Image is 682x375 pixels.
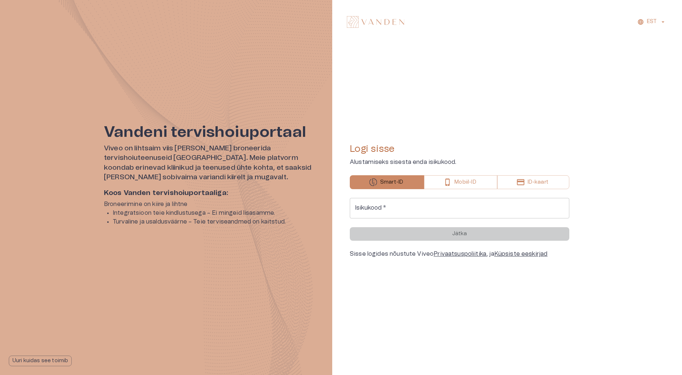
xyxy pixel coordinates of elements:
button: EST [636,16,667,27]
button: ID-kaart [497,175,569,189]
p: EST [647,18,657,26]
iframe: Help widget launcher [625,342,682,362]
p: ID-kaart [528,179,548,186]
p: Smart-ID [380,179,403,186]
button: Mobiil-ID [424,175,497,189]
a: Küpsiste eeskirjad [494,251,548,257]
button: Smart-ID [350,175,424,189]
p: Uuri kuidas see toimib [12,357,68,365]
a: Privaatsuspoliitika [434,251,486,257]
button: Uuri kuidas see toimib [9,356,72,366]
img: Vanden logo [347,16,404,28]
p: Mobiil-ID [454,179,476,186]
h4: Logi sisse [350,143,569,155]
div: Sisse logides nõustute Viveo , ja [350,250,569,258]
p: Alustamiseks sisesta enda isikukood. [350,158,569,166]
